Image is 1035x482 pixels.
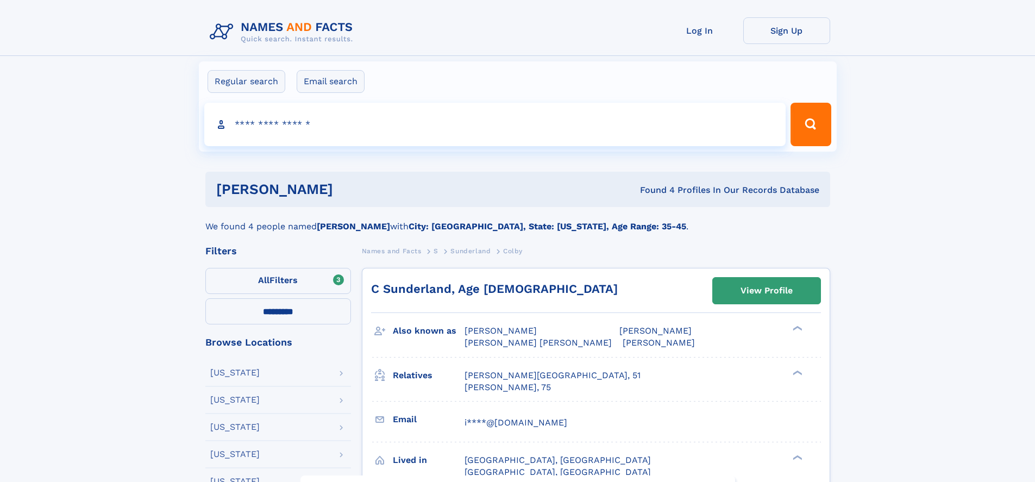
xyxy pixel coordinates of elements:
[623,337,695,348] span: [PERSON_NAME]
[216,183,487,196] h1: [PERSON_NAME]
[205,337,351,347] div: Browse Locations
[393,410,465,429] h3: Email
[393,366,465,385] h3: Relatives
[450,244,491,258] a: Sunderland
[450,247,491,255] span: Sunderland
[790,325,803,332] div: ❯
[656,17,743,44] a: Log In
[465,325,537,336] span: [PERSON_NAME]
[790,454,803,461] div: ❯
[465,455,651,465] span: [GEOGRAPHIC_DATA], [GEOGRAPHIC_DATA]
[791,103,831,146] button: Search Button
[465,337,612,348] span: [PERSON_NAME] [PERSON_NAME]
[204,103,786,146] input: search input
[297,70,365,93] label: Email search
[465,467,651,477] span: [GEOGRAPHIC_DATA], [GEOGRAPHIC_DATA]
[371,282,618,296] a: C Sunderland, Age [DEMOGRAPHIC_DATA]
[465,370,641,381] a: [PERSON_NAME][GEOGRAPHIC_DATA], 51
[205,268,351,294] label: Filters
[503,247,523,255] span: Colby
[790,369,803,376] div: ❯
[210,450,260,459] div: [US_STATE]
[210,396,260,404] div: [US_STATE]
[434,244,438,258] a: S
[205,207,830,233] div: We found 4 people named with .
[205,17,362,47] img: Logo Names and Facts
[434,247,438,255] span: S
[465,381,551,393] a: [PERSON_NAME], 75
[210,368,260,377] div: [US_STATE]
[205,246,351,256] div: Filters
[258,275,269,285] span: All
[713,278,820,304] a: View Profile
[208,70,285,93] label: Regular search
[362,244,422,258] a: Names and Facts
[743,17,830,44] a: Sign Up
[741,278,793,303] div: View Profile
[393,322,465,340] h3: Also known as
[317,221,390,231] b: [PERSON_NAME]
[393,451,465,470] h3: Lived in
[486,184,819,196] div: Found 4 Profiles In Our Records Database
[619,325,692,336] span: [PERSON_NAME]
[210,423,260,431] div: [US_STATE]
[409,221,686,231] b: City: [GEOGRAPHIC_DATA], State: [US_STATE], Age Range: 35-45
